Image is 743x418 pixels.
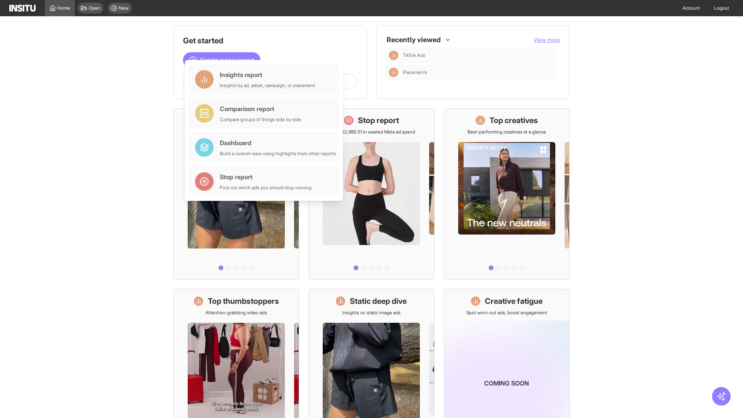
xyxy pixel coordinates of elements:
[403,52,554,58] span: TikTok Ads
[183,35,357,46] h1: Get started
[208,296,279,307] h1: Top thumbstoppers
[57,5,70,11] span: Home
[220,104,301,113] div: Comparison report
[220,82,315,89] div: Insights by ad, adset, campaign, or placement
[9,5,36,12] img: Logo
[389,51,398,60] div: Insights
[220,70,315,79] div: Insights report
[220,185,312,191] div: Find out which ads you should stop running
[444,108,570,280] a: Top creativesBest-performing creatives at a glance
[534,36,560,44] button: View more
[467,129,546,135] p: Best-performing creatives at a glance
[308,108,434,280] a: Stop reportSave £22,985.51 in wasted Meta ad spend
[220,138,336,147] div: Dashboard
[403,52,425,58] span: TikTok Ads
[403,69,554,75] span: Placements
[534,36,560,43] span: View more
[183,52,260,68] button: Create a new report
[350,296,407,307] h1: Static deep dive
[200,55,254,65] span: Create a new report
[173,108,299,280] a: What's live nowSee all active ads instantly
[220,116,301,123] div: Compare groups of things side by side
[220,172,312,182] div: Stop report
[389,68,398,77] div: Insights
[89,5,100,11] span: Open
[220,151,336,157] div: Build a custom view using highlights from other reports
[119,5,128,11] span: New
[328,129,415,135] p: Save £22,985.51 in wasted Meta ad spend
[403,69,427,75] span: Placements
[342,310,401,316] p: Insights on static image ads
[205,310,267,316] p: Attention-grabbing video ads
[490,115,538,126] h1: Top creatives
[358,115,399,126] h1: Stop report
